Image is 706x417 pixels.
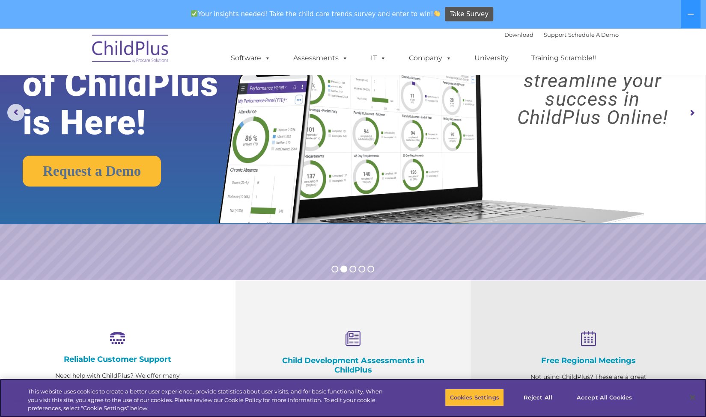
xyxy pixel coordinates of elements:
span: Your insights needed! Take the child care trends survey and enter to win! [188,6,444,22]
h4: Free Regional Meetings [513,356,663,365]
p: Not using ChildPlus? These are a great opportunity to network and learn from ChildPlus users. Fin... [513,372,663,414]
a: Schedule A Demo [568,31,619,38]
button: Reject All [511,388,565,406]
a: Take Survey [445,7,493,22]
a: Support [544,31,566,38]
a: Software [222,50,279,67]
button: Close [683,388,702,407]
a: University [466,50,517,67]
img: 👏 [434,10,440,17]
button: Cookies Settings [445,388,503,406]
a: Request a Demo [23,156,161,186]
button: Accept All Cookies [572,388,637,406]
span: Phone number [119,92,155,98]
rs-layer: Boost your productivity and streamline your success in ChildPlus Online! [488,35,697,127]
a: Training Scramble!! [523,50,605,67]
a: Download [504,31,533,38]
h4: Child Development Assessments in ChildPlus [278,356,428,375]
rs-layer: The Future of ChildPlus is Here! [23,27,248,142]
img: ChildPlus by Procare Solutions [88,29,173,71]
div: This website uses cookies to create a better user experience, provide statistics about user visit... [28,387,388,413]
span: Take Survey [450,7,489,22]
img: ✅ [191,10,197,17]
a: IT [362,50,395,67]
a: Company [400,50,460,67]
span: Last name [119,56,145,63]
h4: Reliable Customer Support [43,355,193,364]
a: Assessments [285,50,357,67]
font: | [504,31,619,38]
